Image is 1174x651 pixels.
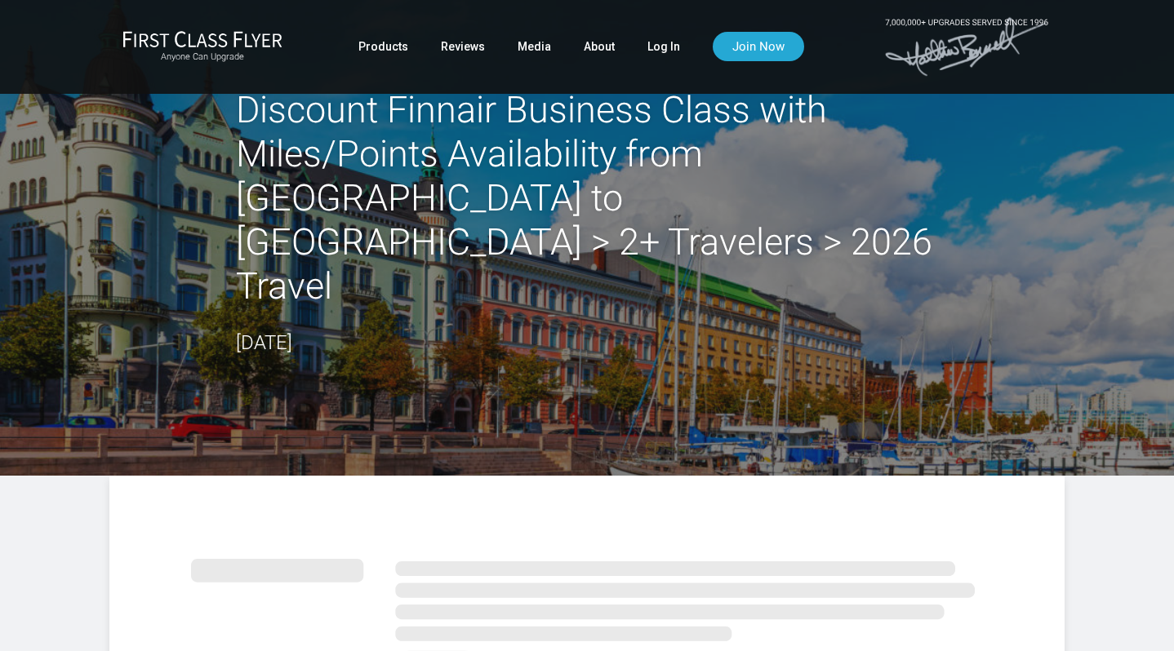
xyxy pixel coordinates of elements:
[122,30,282,63] a: First Class FlyerAnyone Can Upgrade
[584,32,615,61] a: About
[518,32,551,61] a: Media
[236,88,938,308] h2: Discount Finnair Business Class with Miles/Points Availability from [GEOGRAPHIC_DATA] to [GEOGRAP...
[236,331,292,354] time: [DATE]
[713,32,804,61] a: Join Now
[647,32,680,61] a: Log In
[358,32,408,61] a: Products
[122,51,282,63] small: Anyone Can Upgrade
[122,30,282,47] img: First Class Flyer
[441,32,485,61] a: Reviews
